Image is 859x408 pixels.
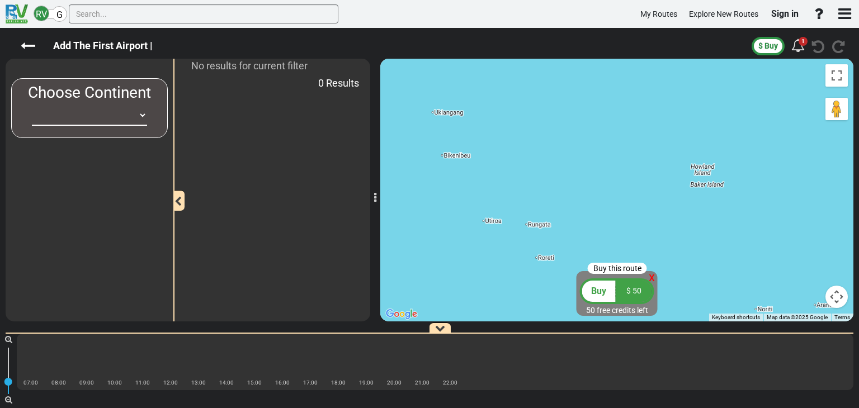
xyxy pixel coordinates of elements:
div: 13:00 [185,377,213,388]
div: | [157,386,185,397]
div: 21:00 [408,377,436,388]
div: | [268,386,296,397]
input: Search... [69,4,338,23]
div: 20:00 [380,377,408,388]
span: G [56,10,63,20]
span: Map data ©2025 Google [767,314,828,320]
a: Open this area in Google Maps (opens a new window) [383,307,420,321]
span: RV [36,9,47,20]
a: Explore New Routes [684,3,763,25]
label: Add The First Airport | [42,36,164,55]
div: | [324,386,352,397]
span: free credits left [597,306,648,315]
div: | [185,386,213,397]
button: Toggle fullscreen view [825,64,848,87]
div: | [352,386,380,397]
img: Google [383,307,420,321]
div: 1 [791,36,805,55]
span: My Routes [640,10,677,18]
div: 1 [799,37,808,46]
div: | [101,386,129,397]
div: | [436,386,464,397]
span: Choose Continent [28,83,151,102]
div: | [380,386,408,397]
span: $ Buy [758,41,778,50]
span: Sign in [771,8,799,19]
div: | [296,386,324,397]
button: Drag Pegman onto the map to open Street View [825,98,848,120]
a: Terms [834,314,850,320]
div: | [213,386,240,397]
button: Keyboard shortcuts [712,314,760,321]
a: Sign in [766,2,804,26]
div: 12:00 [157,377,185,388]
span: x [649,270,655,284]
span: $ 50 [626,286,641,295]
div: 17:00 [296,377,324,388]
div: 07:00 [17,377,45,388]
div: 08:00 [45,377,73,388]
div: 16:00 [268,377,296,388]
button: Buy $ 50 [577,278,658,305]
span: No results for current filter [191,60,308,72]
span: 50 [586,306,595,315]
span: Buy [591,286,606,296]
div: | [240,386,268,397]
div: 0 Results [315,73,362,93]
div: | [73,386,101,397]
div: | [129,386,157,397]
button: Map camera controls [825,286,848,308]
span: Explore New Routes [689,10,758,18]
div: 14:00 [213,377,240,388]
div: | [45,386,73,397]
div: G [51,6,67,22]
button: $ Buy [752,37,785,55]
div: 09:00 [73,377,101,388]
div: | [408,386,436,397]
div: 10:00 [101,377,129,388]
div: 19:00 [352,377,380,388]
img: RvPlanetLogo.png [6,4,28,23]
a: My Routes [635,3,682,25]
div: 18:00 [324,377,352,388]
div: | [17,386,45,397]
div: 15:00 [240,377,268,388]
div: x [649,268,655,286]
div: 22:00 [436,377,464,388]
span: Buy this route [593,264,641,273]
div: 11:00 [129,377,157,388]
